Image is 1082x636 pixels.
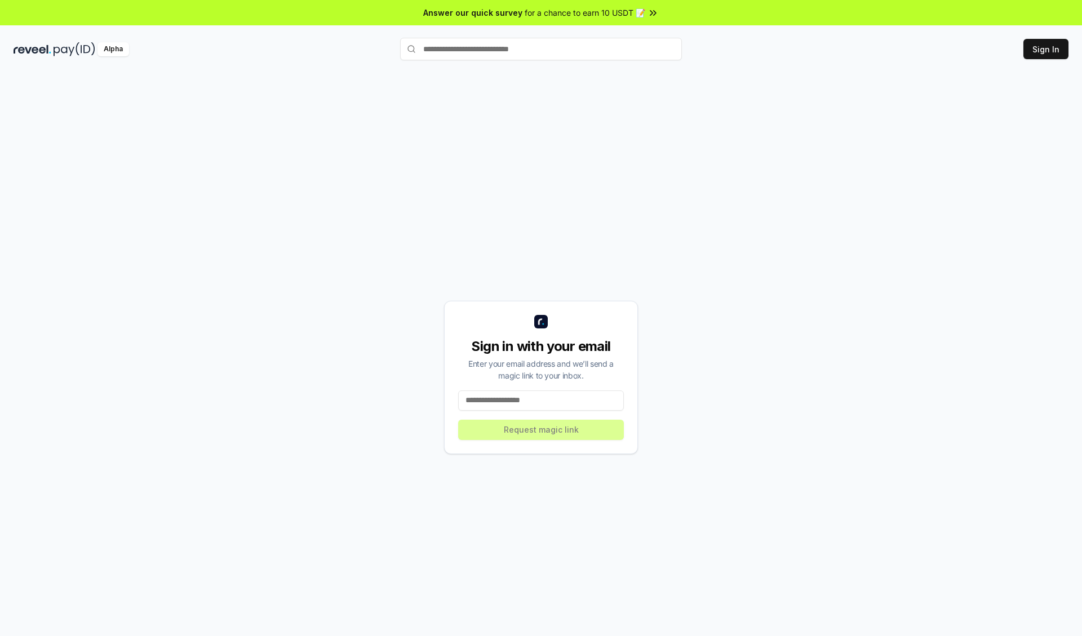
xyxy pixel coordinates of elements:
div: Sign in with your email [458,337,624,355]
button: Sign In [1023,39,1068,59]
div: Enter your email address and we’ll send a magic link to your inbox. [458,358,624,381]
img: pay_id [54,42,95,56]
img: logo_small [534,315,548,328]
img: reveel_dark [14,42,51,56]
span: Answer our quick survey [423,7,522,19]
div: Alpha [97,42,129,56]
span: for a chance to earn 10 USDT 📝 [525,7,645,19]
